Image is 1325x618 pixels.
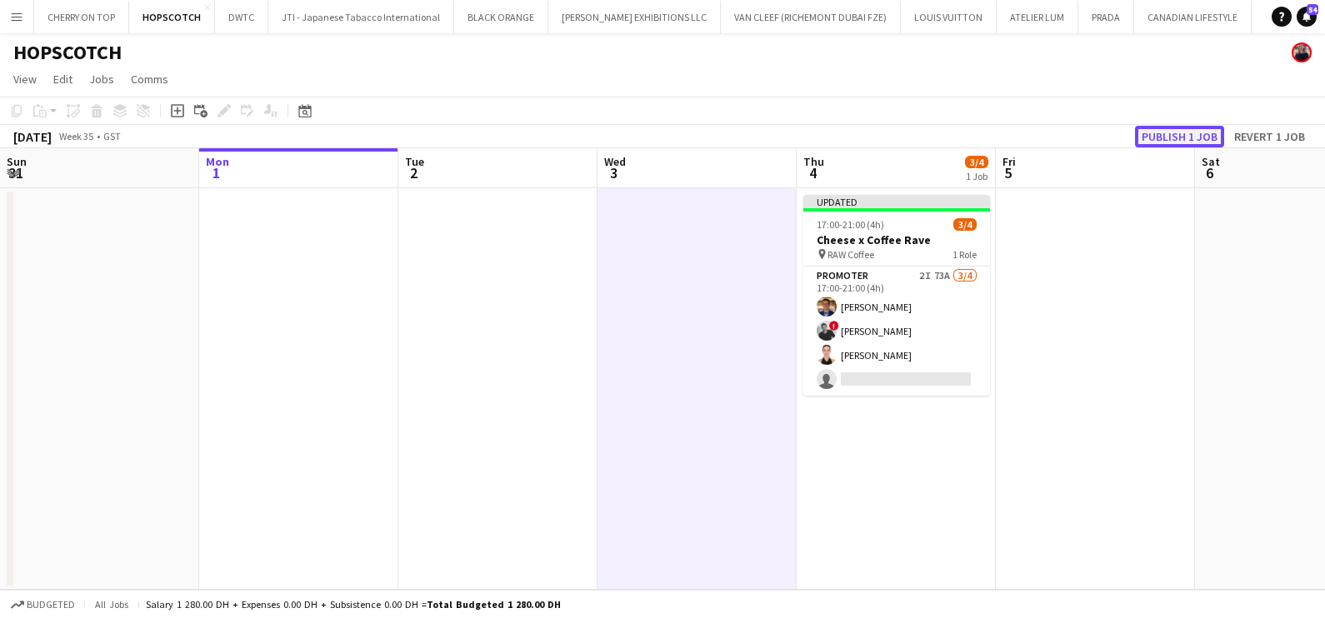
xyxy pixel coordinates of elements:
div: [DATE] [13,128,52,145]
span: Fri [1002,154,1016,169]
span: Wed [604,154,626,169]
div: 1 Job [966,170,987,182]
span: 3 [602,163,626,182]
div: Updated [803,195,990,208]
app-job-card: Updated17:00-21:00 (4h)3/4Cheese x Coffee Rave RAW Coffee1 RolePromoter2I73A3/417:00-21:00 (4h)[P... [803,195,990,396]
button: Budgeted [8,596,77,614]
div: Salary 1 280.00 DH + Expenses 0.00 DH + Subsistence 0.00 DH = [146,598,561,611]
span: Comms [131,72,168,87]
app-user-avatar: Anastasiia Iemelianova [1292,42,1312,62]
h3: Cheese x Coffee Rave [803,232,990,247]
span: 31 [4,163,27,182]
span: 4 [801,163,824,182]
button: BLACK ORANGE [454,1,548,33]
span: Budgeted [27,599,75,611]
span: Thu [803,154,824,169]
h1: HOPSCOTCH [13,40,122,65]
span: Jobs [89,72,114,87]
span: Week 35 [55,130,97,142]
div: GST [103,130,121,142]
a: View [7,68,43,90]
span: 6 [1199,163,1220,182]
button: HOPSCOTCH [129,1,215,33]
span: 1 Role [952,248,977,261]
span: 3/4 [965,156,988,168]
a: Comms [124,68,175,90]
span: Tue [405,154,424,169]
button: Publish 1 job [1135,126,1224,147]
span: Edit [53,72,72,87]
span: All jobs [92,598,132,611]
button: [PERSON_NAME] EXHIBITIONS LLC [548,1,721,33]
button: VAN CLEEF (RICHEMONT DUBAI FZE) [721,1,901,33]
app-card-role: Promoter2I73A3/417:00-21:00 (4h)[PERSON_NAME]![PERSON_NAME][PERSON_NAME] [803,267,990,396]
span: 17:00-21:00 (4h) [817,218,884,231]
button: Revert 1 job [1227,126,1312,147]
span: 1 [203,163,229,182]
a: 54 [1297,7,1317,27]
a: Edit [47,68,79,90]
span: 54 [1307,4,1318,15]
button: PRADA [1078,1,1134,33]
span: Mon [206,154,229,169]
span: RAW Coffee [827,248,874,261]
button: CHERRY ON TOP [34,1,129,33]
button: ATELIER LUM [997,1,1078,33]
button: CANADIAN LIFESTYLE [1134,1,1252,33]
span: 5 [1000,163,1016,182]
span: Sun [7,154,27,169]
button: LOUIS VUITTON [901,1,997,33]
a: Jobs [82,68,121,90]
button: DWTC [215,1,268,33]
span: Total Budgeted 1 280.00 DH [427,598,561,611]
span: Sat [1202,154,1220,169]
span: 3/4 [953,218,977,231]
span: ! [829,321,839,331]
span: 2 [402,163,424,182]
button: JTI - Japanese Tabacco International [268,1,454,33]
span: View [13,72,37,87]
